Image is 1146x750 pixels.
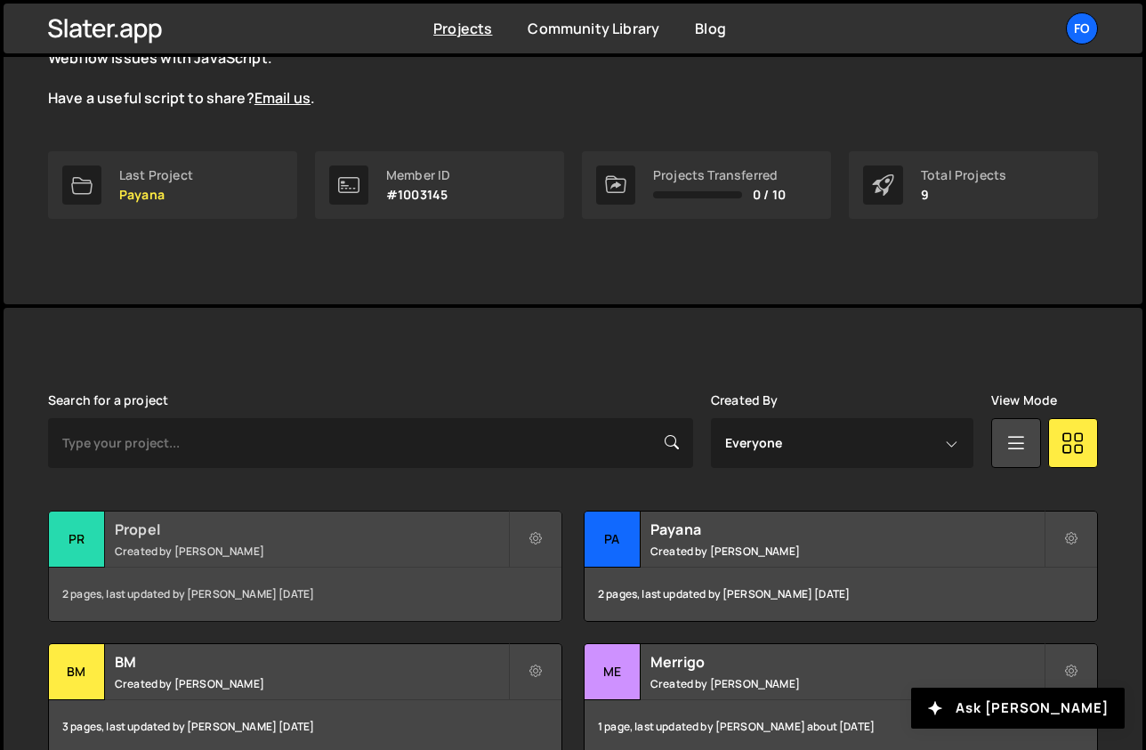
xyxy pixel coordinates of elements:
[48,28,689,109] p: The is live and growing. Explore the curated scripts to solve common Webflow issues with JavaScri...
[653,168,786,182] div: Projects Transferred
[650,652,1044,672] h2: Merrigo
[753,188,786,202] span: 0 / 10
[991,393,1057,407] label: View Mode
[49,512,105,568] div: Pr
[650,520,1044,539] h2: Payana
[119,168,193,182] div: Last Project
[115,652,508,672] h2: BM
[386,168,450,182] div: Member ID
[48,393,168,407] label: Search for a project
[115,544,508,559] small: Created by [PERSON_NAME]
[921,188,1006,202] p: 9
[115,676,508,691] small: Created by [PERSON_NAME]
[115,520,508,539] h2: Propel
[911,688,1125,729] button: Ask [PERSON_NAME]
[48,151,297,219] a: Last Project Payana
[695,19,726,38] a: Blog
[433,19,492,38] a: Projects
[650,544,1044,559] small: Created by [PERSON_NAME]
[711,393,779,407] label: Created By
[921,168,1006,182] div: Total Projects
[48,511,562,622] a: Pr Propel Created by [PERSON_NAME] 2 pages, last updated by [PERSON_NAME] [DATE]
[48,418,693,468] input: Type your project...
[49,568,561,621] div: 2 pages, last updated by [PERSON_NAME] [DATE]
[528,19,659,38] a: Community Library
[585,568,1097,621] div: 2 pages, last updated by [PERSON_NAME] [DATE]
[585,644,641,700] div: Me
[1066,12,1098,44] a: fo
[49,644,105,700] div: BM
[119,188,193,202] p: Payana
[584,511,1098,622] a: Pa Payana Created by [PERSON_NAME] 2 pages, last updated by [PERSON_NAME] [DATE]
[585,512,641,568] div: Pa
[386,188,450,202] p: #1003145
[650,676,1044,691] small: Created by [PERSON_NAME]
[254,88,311,108] a: Email us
